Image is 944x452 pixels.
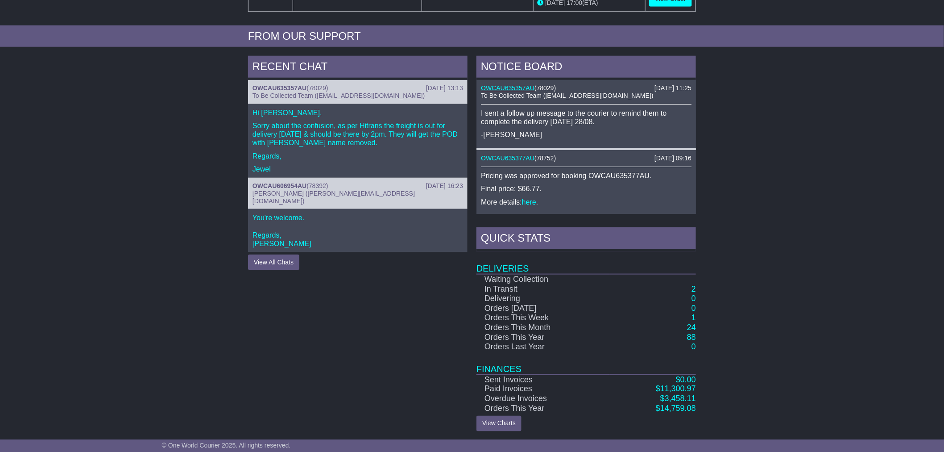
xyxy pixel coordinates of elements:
div: ( ) [481,155,691,162]
a: OWCAU635357AU [481,84,534,92]
a: $3,458.11 [660,394,696,403]
div: NOTICE BOARD [476,56,696,80]
a: here [522,198,536,206]
span: 78752 [537,155,554,162]
td: Orders This Year [476,333,609,343]
button: View All Chats [248,255,299,270]
a: OWCAU606954AU [253,182,306,189]
a: 24 [687,323,696,332]
p: Jewel [253,165,463,173]
p: You're welcome. Regards, [PERSON_NAME] [253,213,463,248]
a: 0 [691,342,696,351]
a: $11,300.97 [656,385,696,393]
span: 78392 [309,182,326,189]
span: 0.00 [680,375,696,384]
td: Overdue Invoices [476,394,609,404]
div: ( ) [481,84,691,92]
div: Quick Stats [476,227,696,251]
span: 14,759.08 [660,404,696,413]
p: Sorry about the confusion, as per Hitrans the freight is out for delivery [DATE] & should be ther... [253,121,463,147]
p: Pricing was approved for booking OWCAU635377AU. [481,172,691,180]
td: Orders [DATE] [476,304,609,314]
span: [PERSON_NAME] ([PERSON_NAME][EMAIL_ADDRESS][DOMAIN_NAME]) [253,190,415,205]
span: To Be Collected Team ([EMAIL_ADDRESS][DOMAIN_NAME]) [481,92,653,99]
p: -[PERSON_NAME] [481,130,691,139]
a: 0 [691,294,696,303]
span: To Be Collected Team ([EMAIL_ADDRESS][DOMAIN_NAME]) [253,92,425,99]
a: 0 [691,304,696,313]
a: OWCAU635377AU [481,155,534,162]
td: Paid Invoices [476,385,609,394]
span: 78029 [309,84,326,92]
a: $14,759.08 [656,404,696,413]
td: In Transit [476,285,609,294]
div: [DATE] 13:13 [426,84,463,92]
a: OWCAU635357AU [253,84,306,92]
div: RECENT CHAT [248,56,468,80]
td: Waiting Collection [476,274,609,285]
p: Regards, [253,152,463,160]
p: Final price: $66.77. [481,184,691,193]
div: [DATE] 09:16 [654,155,691,162]
div: [DATE] 11:25 [654,84,691,92]
span: 78029 [537,84,554,92]
td: Orders This Year [476,404,609,414]
span: 11,300.97 [660,385,696,393]
a: 2 [691,285,696,293]
div: [DATE] 16:23 [426,182,463,190]
td: Orders Last Year [476,342,609,352]
span: © One World Courier 2025. All rights reserved. [162,442,291,449]
div: ( ) [253,182,463,190]
a: $0.00 [676,375,696,384]
div: ( ) [253,84,463,92]
td: Orders This Week [476,313,609,323]
td: Finances [476,352,696,375]
p: I sent a follow up message to the courier to remind them to complete the delivery [DATE] 28/08. [481,109,691,126]
div: FROM OUR SUPPORT [248,30,696,43]
td: Delivering [476,294,609,304]
a: View Charts [476,416,522,431]
p: Hi [PERSON_NAME], [253,109,463,117]
td: Sent Invoices [476,375,609,385]
span: 3,458.11 [665,394,696,403]
p: More details: . [481,198,691,206]
td: Orders This Month [476,323,609,333]
a: 88 [687,333,696,342]
a: 1 [691,313,696,322]
td: Deliveries [476,251,696,274]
